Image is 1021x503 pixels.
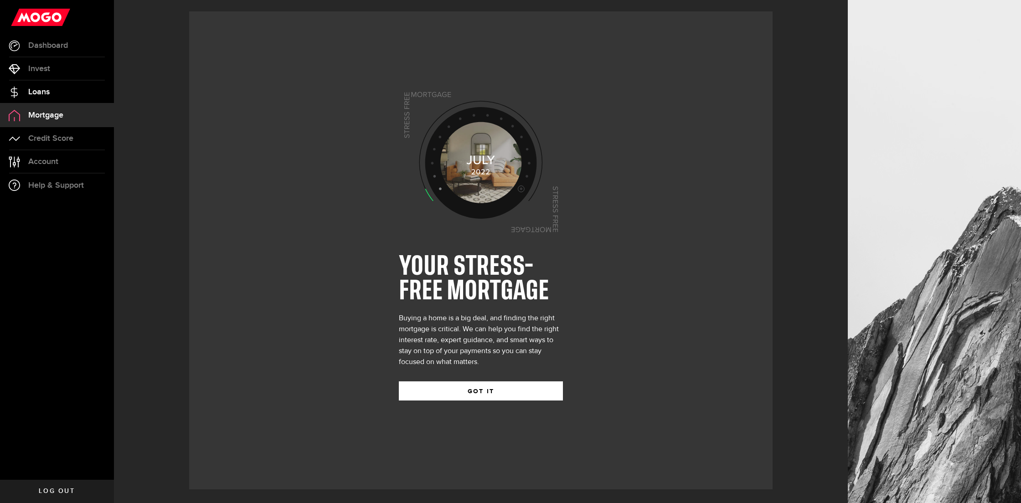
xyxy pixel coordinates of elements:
span: Invest [28,65,50,73]
span: Loans [28,88,50,96]
div: Buying a home is a big deal, and finding the right mortgage is critical. We can help you find the... [399,313,563,368]
span: Help & Support [28,181,84,190]
span: Log out [39,488,75,494]
span: Dashboard [28,41,68,50]
button: GOT IT [399,381,563,400]
span: Account [28,158,58,166]
span: Mortgage [28,111,63,119]
span: Credit Score [28,134,73,143]
h1: YOUR STRESS-FREE MORTGAGE [399,255,563,304]
button: Open LiveChat chat widget [7,4,35,31]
